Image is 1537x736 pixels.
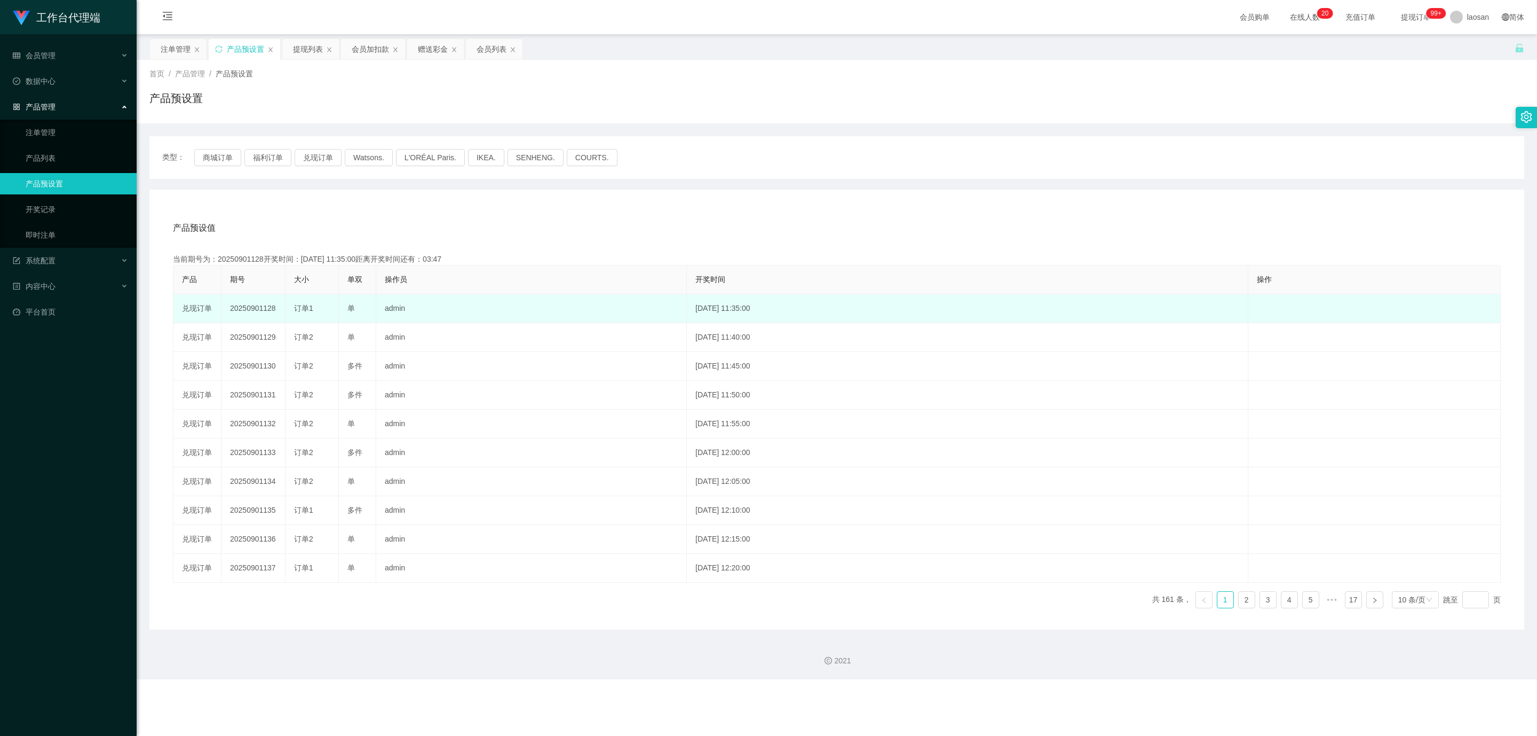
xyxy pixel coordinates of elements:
span: 订单2 [294,362,313,370]
span: 产品预设值 [173,222,216,234]
sup: 1043 [1427,8,1446,19]
td: 20250901137 [221,554,286,583]
li: 5 [1302,591,1319,608]
p: 2 [1321,8,1325,19]
span: 在线人数 [1285,13,1325,21]
td: admin [376,352,687,381]
i: 图标: check-circle-o [13,77,20,85]
td: admin [376,554,687,583]
td: admin [376,294,687,323]
span: / [169,69,171,78]
button: 兑现订单 [295,149,342,166]
span: 期号 [230,275,245,284]
i: 图标: close [326,46,332,53]
td: 兑现订单 [173,496,221,525]
i: 图标: close [392,46,399,53]
i: 图标: setting [1520,111,1532,123]
span: 内容中心 [13,282,56,291]
a: 5 [1303,592,1319,608]
td: 20250901132 [221,410,286,439]
td: admin [376,467,687,496]
a: 即时注单 [26,224,128,246]
td: 20250901129 [221,323,286,352]
i: 图标: sync [215,45,223,53]
td: admin [376,323,687,352]
i: 图标: unlock [1515,43,1524,53]
span: / [209,69,211,78]
td: 兑现订单 [173,381,221,410]
span: 多件 [347,506,362,514]
span: 类型： [162,149,194,166]
button: L'ORÉAL Paris. [396,149,465,166]
span: 操作 [1257,275,1272,284]
li: 3 [1259,591,1277,608]
i: 图标: right [1372,597,1378,604]
td: [DATE] 11:50:00 [687,381,1248,410]
td: 兑现订单 [173,410,221,439]
div: 10 条/页 [1398,592,1425,608]
td: [DATE] 12:05:00 [687,467,1248,496]
div: 注单管理 [161,39,191,59]
a: 产品列表 [26,147,128,169]
span: 产品 [182,275,197,284]
li: 下一页 [1366,591,1383,608]
div: 跳至 页 [1443,591,1501,608]
span: 产品管理 [13,103,56,111]
span: 大小 [294,275,309,284]
span: 数据中心 [13,77,56,85]
button: COURTS. [567,149,617,166]
span: 单 [347,563,355,572]
td: [DATE] 12:20:00 [687,554,1248,583]
td: [DATE] 11:35:00 [687,294,1248,323]
a: 产品预设置 [26,173,128,194]
div: 会员列表 [477,39,506,59]
td: [DATE] 12:00:00 [687,439,1248,467]
button: 商城订单 [194,149,241,166]
li: 向后 5 页 [1324,591,1341,608]
span: 开奖时间 [695,275,725,284]
td: 20250901134 [221,467,286,496]
i: 图标: close [194,46,200,53]
td: 兑现订单 [173,294,221,323]
span: 单双 [347,275,362,284]
div: 提现列表 [293,39,323,59]
td: 兑现订单 [173,467,221,496]
span: 首页 [149,69,164,78]
li: 4 [1281,591,1298,608]
span: 产品预设置 [216,69,253,78]
a: 图标: dashboard平台首页 [13,301,128,323]
span: ••• [1324,591,1341,608]
i: 图标: down [1426,597,1432,604]
li: 共 161 条， [1152,591,1191,608]
span: 多件 [347,362,362,370]
li: 2 [1238,591,1255,608]
i: 图标: global [1502,13,1509,21]
span: 订单1 [294,304,313,312]
span: 系统配置 [13,256,56,265]
td: 兑现订单 [173,525,221,554]
span: 订单1 [294,563,313,572]
span: 提现订单 [1396,13,1436,21]
sup: 20 [1317,8,1333,19]
span: 订单2 [294,390,313,399]
td: admin [376,439,687,467]
h1: 产品预设置 [149,90,203,106]
i: 图标: menu-fold [149,1,186,35]
td: 20250901135 [221,496,286,525]
div: 当前期号为：20250901128开奖时间：[DATE] 11:35:00距离开奖时间还有：03:47 [173,254,1501,265]
span: 多件 [347,390,362,399]
li: 17 [1345,591,1362,608]
td: 20250901133 [221,439,286,467]
span: 订单2 [294,333,313,341]
i: 图标: appstore-o [13,103,20,111]
a: 工作台代理端 [13,13,100,21]
button: 福利订单 [244,149,291,166]
span: 充值订单 [1340,13,1381,21]
div: 产品预设置 [227,39,264,59]
div: 会员加扣款 [352,39,389,59]
a: 注单管理 [26,122,128,143]
span: 单 [347,419,355,428]
span: 订单1 [294,506,313,514]
span: 单 [347,304,355,312]
a: 开奖记录 [26,199,128,220]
